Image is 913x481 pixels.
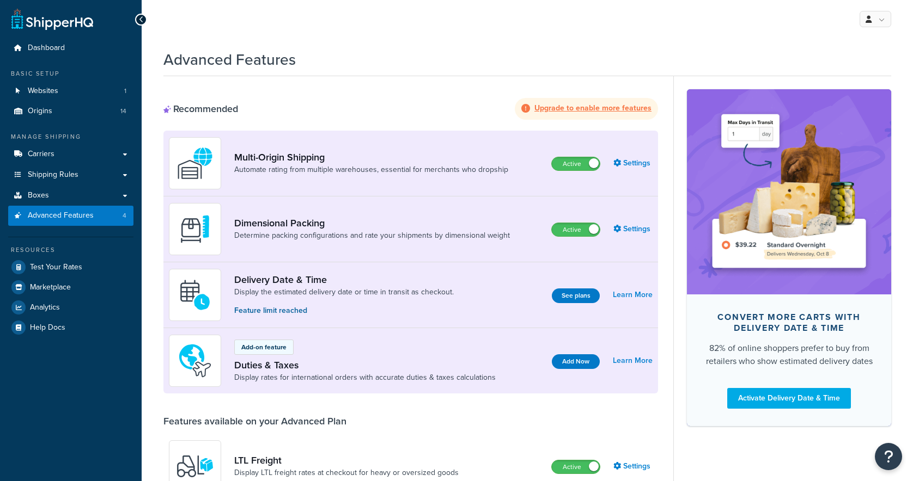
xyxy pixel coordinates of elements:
a: Dashboard [8,38,133,58]
a: Origins14 [8,101,133,121]
div: Convert more carts with delivery date & time [704,312,874,334]
label: Active [552,460,600,473]
a: See plans [552,288,600,303]
a: Advanced Features4 [8,206,133,226]
a: Marketplace [8,277,133,297]
a: Dimensional Packing [234,217,510,229]
label: Active [552,223,600,236]
a: Learn More [613,353,653,368]
a: Display rates for international orders with accurate duties & taxes calculations [234,372,496,383]
li: Advanced Features [8,206,133,226]
span: Shipping Rules [28,170,78,180]
strong: Upgrade to enable more features [534,102,652,114]
span: Boxes [28,191,49,200]
a: Multi-Origin Shipping [234,151,508,163]
h1: Advanced Features [163,49,296,70]
a: Learn More [613,287,653,303]
a: Duties & Taxes [234,359,496,371]
a: Test Your Rates [8,257,133,277]
a: Settings [613,156,653,171]
label: Active [552,157,600,170]
div: Resources [8,245,133,255]
a: Shipping Rules [8,165,133,185]
a: Settings [613,459,653,474]
span: Analytics [30,303,60,312]
a: Activate Delivery Date & Time [727,388,851,409]
a: Automate rating from multiple warehouses, essential for merchants who dropship [234,164,508,175]
img: gfkeb5ejjkALwAAAABJRU5ErkJggg== [176,276,214,314]
span: Websites [28,87,58,96]
a: Display LTL freight rates at checkout for heavy or oversized goods [234,467,459,478]
span: Marketplace [30,283,71,292]
a: Analytics [8,298,133,317]
a: Settings [613,221,653,237]
li: Origins [8,101,133,121]
p: Feature limit reached [234,305,454,317]
div: Recommended [163,103,238,115]
div: 82% of online shoppers prefer to buy from retailers who show estimated delivery dates [704,342,874,368]
a: Help Docs [8,318,133,337]
a: Websites1 [8,81,133,101]
a: Carriers [8,144,133,164]
span: Help Docs [30,323,65,332]
img: WatD5o0RtDAAAAAElFTkSuQmCC [176,144,214,182]
span: Dashboard [28,44,65,53]
a: Display the estimated delivery date or time in transit as checkout. [234,287,454,298]
img: DTVBYsAAAAAASUVORK5CYII= [176,210,214,248]
a: Delivery Date & Time [234,274,454,286]
div: Features available on your Advanced Plan [163,415,346,427]
span: Origins [28,107,52,116]
img: icon-duo-feat-landed-cost-7136b061.png [176,342,214,380]
button: Add Now [552,354,600,369]
a: LTL Freight [234,454,459,466]
span: Test Your Rates [30,263,82,272]
span: 4 [123,211,126,220]
div: Basic Setup [8,69,133,78]
span: 14 [120,107,126,116]
div: Manage Shipping [8,132,133,141]
a: Boxes [8,186,133,206]
li: Websites [8,81,133,101]
span: Advanced Features [28,211,94,220]
a: Determine packing configurations and rate your shipments by dimensional weight [234,230,510,241]
img: feature-image-ddt-36eae7f7280da8017bfb280eaccd9c446f90b1fe08728e4019434db127062ab4.png [703,106,875,277]
p: Add-on feature [241,342,287,352]
button: Open Resource Center [875,443,902,470]
span: Carriers [28,150,54,159]
span: 1 [124,87,126,96]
